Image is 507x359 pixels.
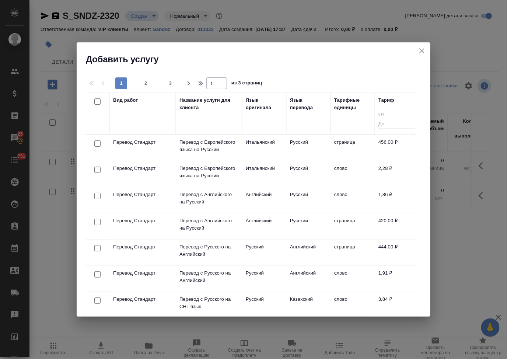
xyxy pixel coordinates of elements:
[165,77,176,89] button: 3
[86,53,430,65] h2: Добавить услугу
[179,139,238,153] p: Перевод с Европейского языка на Русский
[179,296,238,310] p: Перевод с Русского на СНГ язык
[231,79,262,89] span: из 3 страниц
[334,97,371,111] div: Тарифные единицы
[113,191,172,198] p: Перевод Стандарт
[286,135,331,161] td: Русский
[286,161,331,187] td: Русский
[331,292,375,318] td: слово
[140,80,152,87] span: 2
[179,165,238,179] p: Перевод с Европейского языка на Русский
[246,97,283,111] div: Язык оригинала
[378,120,415,129] input: До
[375,135,419,161] td: 456,00 ₽
[113,139,172,146] p: Перевод Стандарт
[331,135,375,161] td: страница
[286,292,331,318] td: Казахский
[113,217,172,224] p: Перевод Стандарт
[242,135,286,161] td: Итальянский
[140,77,152,89] button: 2
[375,266,419,292] td: 1,91 ₽
[375,240,419,265] td: 444,00 ₽
[242,187,286,213] td: Английский
[113,296,172,303] p: Перевод Стандарт
[179,191,238,206] p: Перевод с Английского на Русский
[375,187,419,213] td: 1,86 ₽
[179,243,238,258] p: Перевод с Русского на Английский
[165,80,176,87] span: 3
[375,213,419,239] td: 420,00 ₽
[242,292,286,318] td: Русский
[113,243,172,251] p: Перевод Стандарт
[286,266,331,292] td: Английский
[378,97,394,104] div: Тариф
[242,161,286,187] td: Итальянский
[378,111,415,120] input: От
[331,240,375,265] td: страница
[242,240,286,265] td: Русский
[416,45,427,56] button: close
[179,269,238,284] p: Перевод с Русского на Английский
[113,97,138,104] div: Вид работ
[286,240,331,265] td: Английский
[179,217,238,232] p: Перевод с Английского на Русский
[286,187,331,213] td: Русский
[286,213,331,239] td: Русский
[375,292,419,318] td: 3,84 ₽
[331,213,375,239] td: страница
[331,266,375,292] td: слово
[290,97,327,111] div: Язык перевода
[242,213,286,239] td: Английский
[331,161,375,187] td: слово
[242,266,286,292] td: Русский
[113,269,172,277] p: Перевод Стандарт
[331,187,375,213] td: слово
[375,161,419,187] td: 2,28 ₽
[179,97,238,111] div: Название услуги для клиента
[113,165,172,172] p: Перевод Стандарт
